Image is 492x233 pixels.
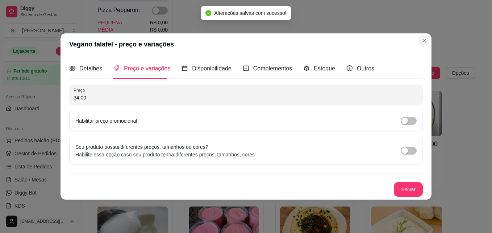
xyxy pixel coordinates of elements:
input: Preço [74,94,418,101]
label: Preço [74,87,87,93]
span: Disponibilidade [192,65,232,71]
span: plus-square [243,65,249,71]
span: appstore [69,65,75,71]
span: calendar [182,65,188,71]
label: Habilitar preço promocional [75,118,137,124]
span: Outros [357,65,374,71]
span: Preço e variações [124,65,170,71]
span: Estoque [314,65,335,71]
label: Seu produto possui diferentes preços, tamanhos ou cores? [75,144,208,150]
span: code-sandbox [304,65,309,71]
span: Detalhes [79,65,102,71]
span: tags [114,65,120,71]
span: info-circle [347,65,353,71]
span: Complementos [253,65,292,71]
p: Habilite essa opção caso seu produto tenha diferentes preços, tamanhos, cores [75,151,255,158]
button: Close [418,35,430,46]
header: Vegano falafel - preço e variações [61,33,431,55]
button: Salvar [394,182,423,197]
span: check-circle [205,10,211,16]
span: Alterações salvas com sucesso! [214,10,286,16]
